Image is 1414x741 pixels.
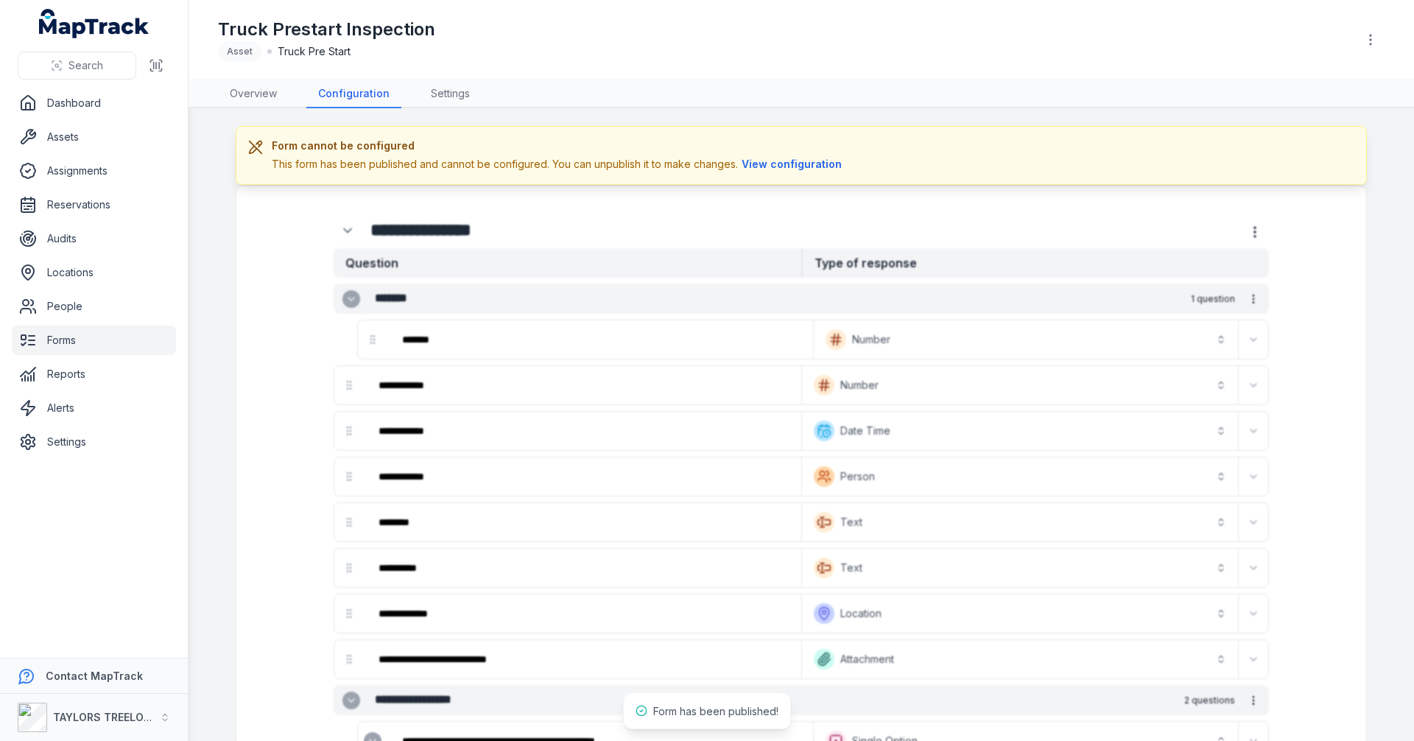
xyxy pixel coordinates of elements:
div: This form has been published and cannot be configured. You can unpublish it to make changes. [272,156,845,172]
a: Locations [12,258,176,287]
h3: Form cannot be configured [272,138,845,153]
a: Audits [12,224,176,253]
button: View configuration [738,156,845,172]
strong: Contact MapTrack [46,670,143,682]
a: Assignments [12,156,176,186]
a: MapTrack [39,9,150,38]
a: Dashboard [12,88,176,118]
a: Overview [218,80,289,108]
a: Configuration [306,80,401,108]
div: Asset [218,41,261,62]
span: Search [68,58,103,73]
h1: Truck Prestart Inspection [218,18,435,41]
a: Reservations [12,190,176,220]
span: Truck Pre Start [278,44,351,59]
a: Alerts [12,393,176,423]
a: Assets [12,122,176,152]
a: Forms [12,326,176,355]
span: Form has been published! [653,705,778,717]
a: People [12,292,176,321]
button: Search [18,52,136,80]
a: Reports [12,359,176,389]
a: Settings [12,427,176,457]
strong: TAYLORS TREELOPPING [53,711,176,723]
a: Settings [419,80,482,108]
